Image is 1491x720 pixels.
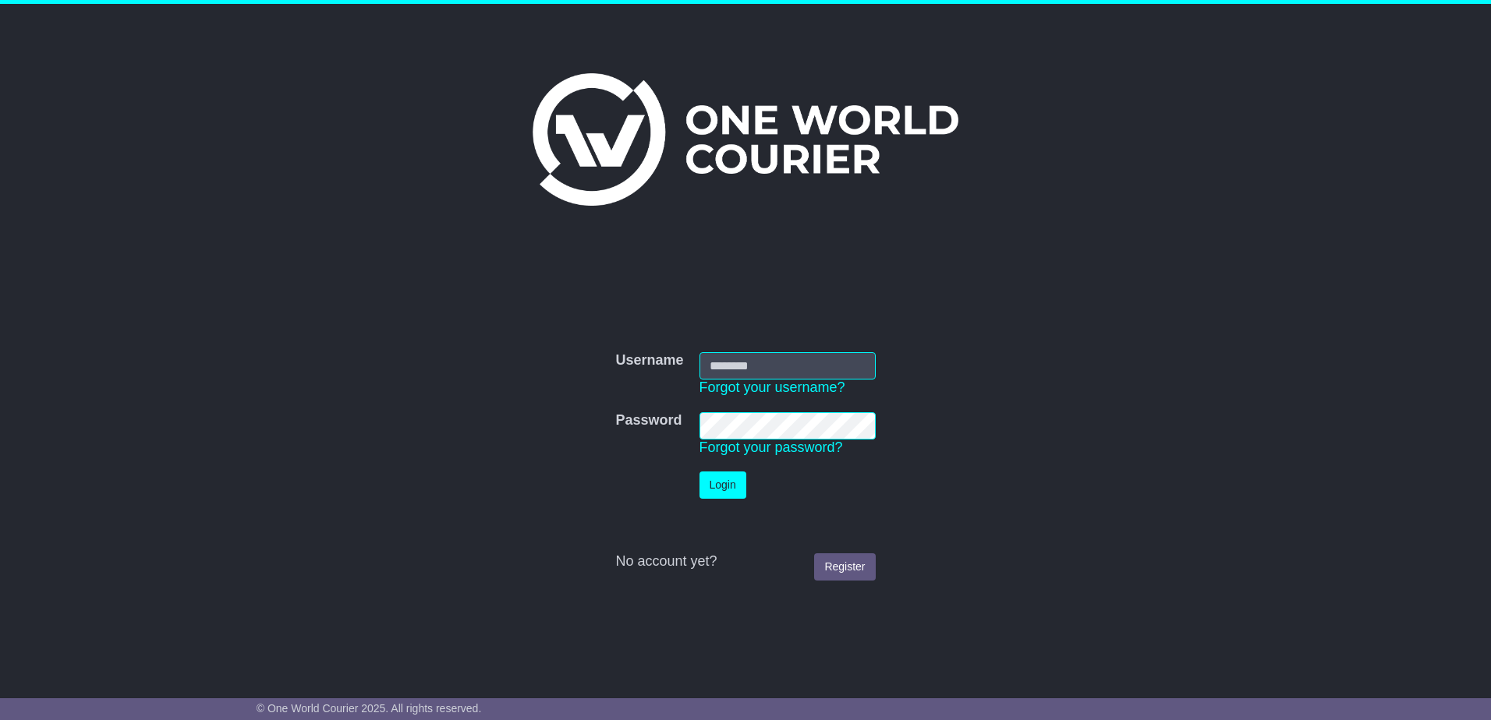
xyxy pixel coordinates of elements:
a: Forgot your username? [699,379,845,395]
a: Forgot your password? [699,439,843,455]
div: No account yet? [615,553,875,570]
img: One World [533,73,958,206]
span: © One World Courier 2025. All rights reserved. [257,702,482,715]
label: Password [615,412,682,429]
button: Login [699,471,746,499]
label: Username [615,352,683,369]
a: Register [814,553,875,581]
